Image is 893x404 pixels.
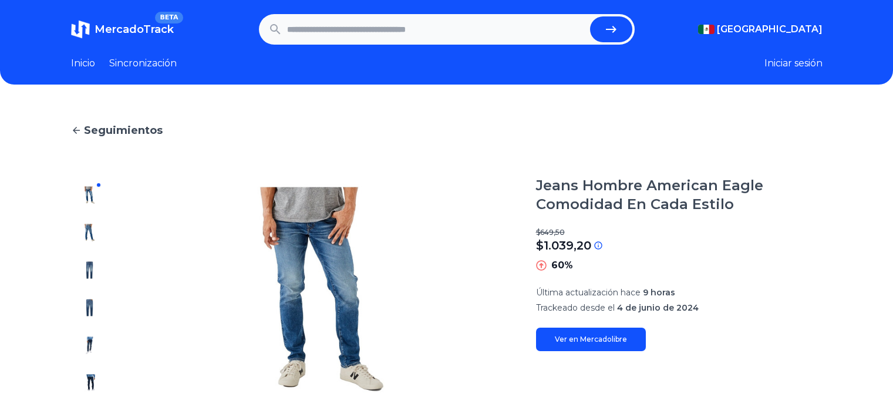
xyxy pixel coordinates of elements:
font: Inicio [71,58,95,69]
font: 4 de junio de 2024 [617,302,699,313]
a: Inicio [71,56,95,70]
img: Jeans Hombre American Eagle Comodidad En Cada Estilo [80,223,99,242]
font: Ver en Mercadolibre [555,335,627,344]
font: 9 horas [643,287,675,298]
img: Jeans Hombre American Eagle Comodidad En Cada Estilo [80,186,99,204]
img: Jeans Hombre American Eagle Comodidad En Cada Estilo [80,261,99,280]
font: $649,50 [536,228,565,237]
font: [GEOGRAPHIC_DATA] [717,23,823,35]
a: Sincronización [109,56,177,70]
font: Iniciar sesión [764,58,823,69]
img: Jeans Hombre American Eagle Comodidad En Cada Estilo [80,298,99,317]
font: Trackeado desde el [536,302,615,313]
a: MercadoTrackBETA [71,20,174,39]
button: Iniciar sesión [764,56,823,70]
font: Seguimientos [84,124,163,137]
img: MercadoTrack [71,20,90,39]
font: MercadoTrack [95,23,174,36]
font: BETA [160,14,178,21]
font: 60% [551,260,573,271]
img: Jeans Hombre American Eagle Comodidad En Cada Estilo [80,373,99,392]
a: Seguimientos [71,122,823,139]
img: Jeans Hombre American Eagle Comodidad En Cada Estilo [132,176,513,402]
img: México [698,25,715,34]
img: Jeans Hombre American Eagle Comodidad En Cada Estilo [80,336,99,355]
font: Jeans Hombre American Eagle Comodidad En Cada Estilo [536,177,763,213]
a: Ver en Mercadolibre [536,328,646,351]
button: [GEOGRAPHIC_DATA] [698,22,823,36]
font: Sincronización [109,58,177,69]
font: Última actualización hace [536,287,641,298]
font: $1.039,20 [536,238,591,253]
